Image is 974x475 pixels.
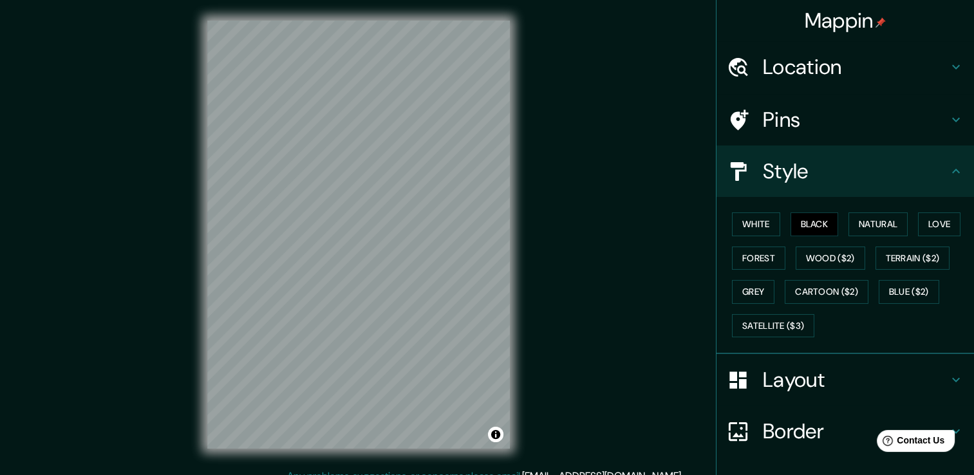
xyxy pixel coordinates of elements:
[716,145,974,197] div: Style
[796,247,865,270] button: Wood ($2)
[763,418,948,444] h4: Border
[876,17,886,28] img: pin-icon.png
[716,405,974,457] div: Border
[488,427,503,442] button: Toggle attribution
[732,314,814,338] button: Satellite ($3)
[716,94,974,145] div: Pins
[763,367,948,393] h4: Layout
[716,354,974,405] div: Layout
[859,425,960,461] iframe: Help widget launcher
[805,8,886,33] h4: Mappin
[763,107,948,133] h4: Pins
[732,280,774,304] button: Grey
[716,41,974,93] div: Location
[918,212,960,236] button: Love
[879,280,939,304] button: Blue ($2)
[848,212,908,236] button: Natural
[791,212,839,236] button: Black
[785,280,868,304] button: Cartoon ($2)
[763,158,948,184] h4: Style
[207,21,510,449] canvas: Map
[876,247,950,270] button: Terrain ($2)
[732,247,785,270] button: Forest
[732,212,780,236] button: White
[763,54,948,80] h4: Location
